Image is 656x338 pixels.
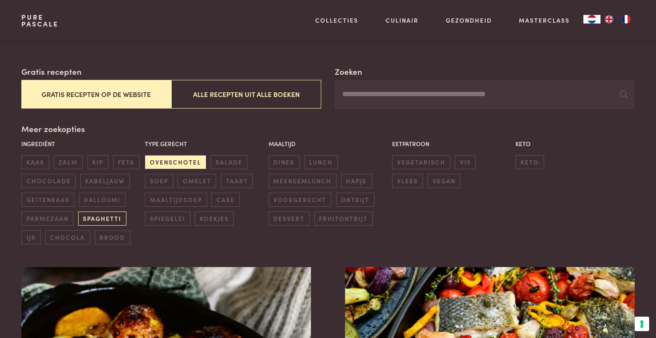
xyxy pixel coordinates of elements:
[195,212,234,226] span: koekjes
[600,15,618,24] a: EN
[21,139,141,148] p: Ingrediënt
[583,15,635,24] aside: Language selected: Nederlands
[315,16,358,25] a: Collecties
[21,230,41,244] span: ijs
[335,65,362,78] label: Zoeken
[88,155,108,169] span: kip
[341,174,372,188] span: hapje
[95,230,130,244] span: brood
[519,16,570,25] a: Masterclass
[336,193,375,207] span: ontbijt
[600,15,635,24] ul: Language list
[305,155,338,169] span: lunch
[54,155,83,169] span: zalm
[455,155,476,169] span: vis
[221,174,253,188] span: taart
[171,80,321,109] button: Alle recepten uit alle boeken
[145,155,206,169] span: ovenschotel
[21,174,76,188] span: chocolade
[515,139,635,148] p: Keto
[269,212,310,226] span: dessert
[79,193,126,207] span: halloumi
[583,15,600,24] div: Language
[21,155,49,169] span: kaas
[45,230,90,244] span: chocola
[269,155,300,169] span: diner
[428,174,460,188] span: vegan
[80,174,130,188] span: kabeljauw
[515,155,544,169] span: keto
[145,193,207,207] span: maaltijdsoep
[314,212,373,226] span: fruitontbijt
[386,16,419,25] a: Culinair
[211,193,240,207] span: cake
[21,193,74,207] span: geitenkaas
[269,174,337,188] span: meeneemlunch
[211,155,247,169] span: salade
[178,174,216,188] span: omelet
[113,155,140,169] span: feta
[21,65,82,78] label: Gratis recepten
[392,174,423,188] span: vlees
[392,155,450,169] span: vegetarisch
[583,15,600,24] a: NL
[145,174,173,188] span: soep
[392,139,511,148] p: Eetpatroon
[21,80,171,109] button: Gratis recepten op de website
[618,15,635,24] a: FR
[145,139,264,148] p: Type gerecht
[269,139,388,148] p: Maaltijd
[78,212,126,226] span: spaghetti
[21,212,73,226] span: parmezaan
[635,317,649,331] button: Uw voorkeuren voor toestemming voor trackingtechnologieën
[269,193,331,207] span: voorgerecht
[145,212,190,226] span: spiegelei
[21,14,59,27] a: PurePascale
[446,16,492,25] a: Gezondheid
